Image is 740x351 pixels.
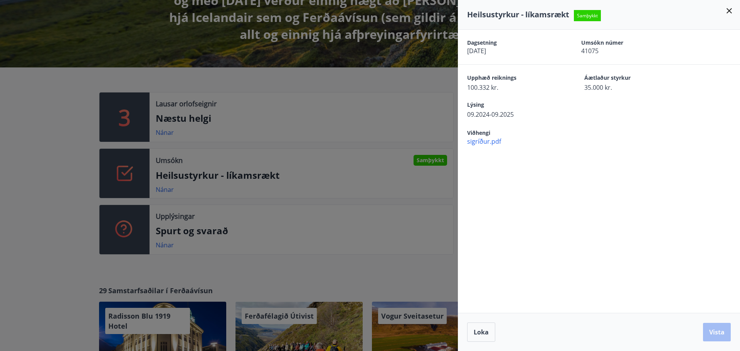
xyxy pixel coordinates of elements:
[467,9,569,20] span: Heilsustyrkur - líkamsrækt
[467,39,554,47] span: Dagsetning
[574,10,601,21] span: Samþykkt
[467,137,740,146] span: sigríður.pdf
[467,101,557,110] span: Lýsing
[474,328,489,336] span: Loka
[467,322,495,342] button: Loka
[467,83,557,92] span: 100.332 kr.
[467,47,554,55] span: [DATE]
[584,83,674,92] span: 35.000 kr.
[584,74,674,83] span: Áætlaður styrkur
[467,129,490,136] span: Viðhengi
[467,110,557,119] span: 09.2024-09.2025
[467,74,557,83] span: Upphæð reiknings
[581,39,668,47] span: Umsókn númer
[581,47,668,55] span: 41075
